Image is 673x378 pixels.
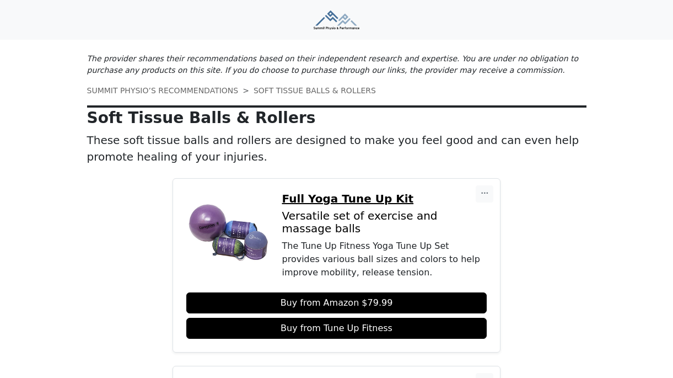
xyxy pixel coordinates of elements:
[87,132,586,165] p: These soft tissue balls and rollers are designed to make you feel good and can even help promote ...
[282,239,487,279] div: The Tune Up Fitness Yoga Tune Up Set provides various ball sizes and colors to help improve mobil...
[314,10,359,30] img: Summit Physio & Performance
[186,192,269,275] img: Full Yoga Tune Up Kit
[238,85,376,97] li: SOFT TISSUE BALLS & ROLLERS
[282,192,487,205] a: Full Yoga Tune Up Kit
[186,318,487,339] a: Buy from Tune Up Fitness
[282,210,487,235] p: Versatile set of exercise and massage balls
[87,109,586,127] p: Soft Tissue Balls & Rollers
[186,292,487,313] a: Buy from Amazon $79.99
[87,53,586,76] p: The provider shares their recommendations based on their independent research and expertise. You ...
[87,86,239,95] a: SUMMIT PHYSIO’S RECOMMENDATIONS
